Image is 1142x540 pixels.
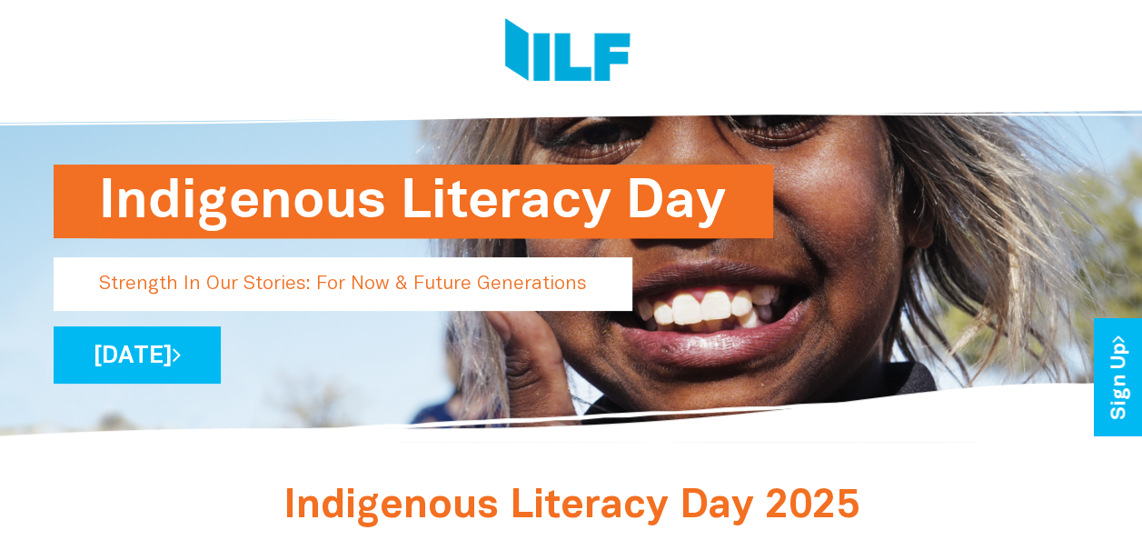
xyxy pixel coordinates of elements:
h1: Indigenous Literacy Day [99,165,728,238]
a: [DATE] [54,326,221,384]
p: Strength In Our Stories: For Now & Future Generations [54,257,632,311]
img: Logo [505,18,631,86]
span: Indigenous Literacy Day 2025 [283,488,859,525]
